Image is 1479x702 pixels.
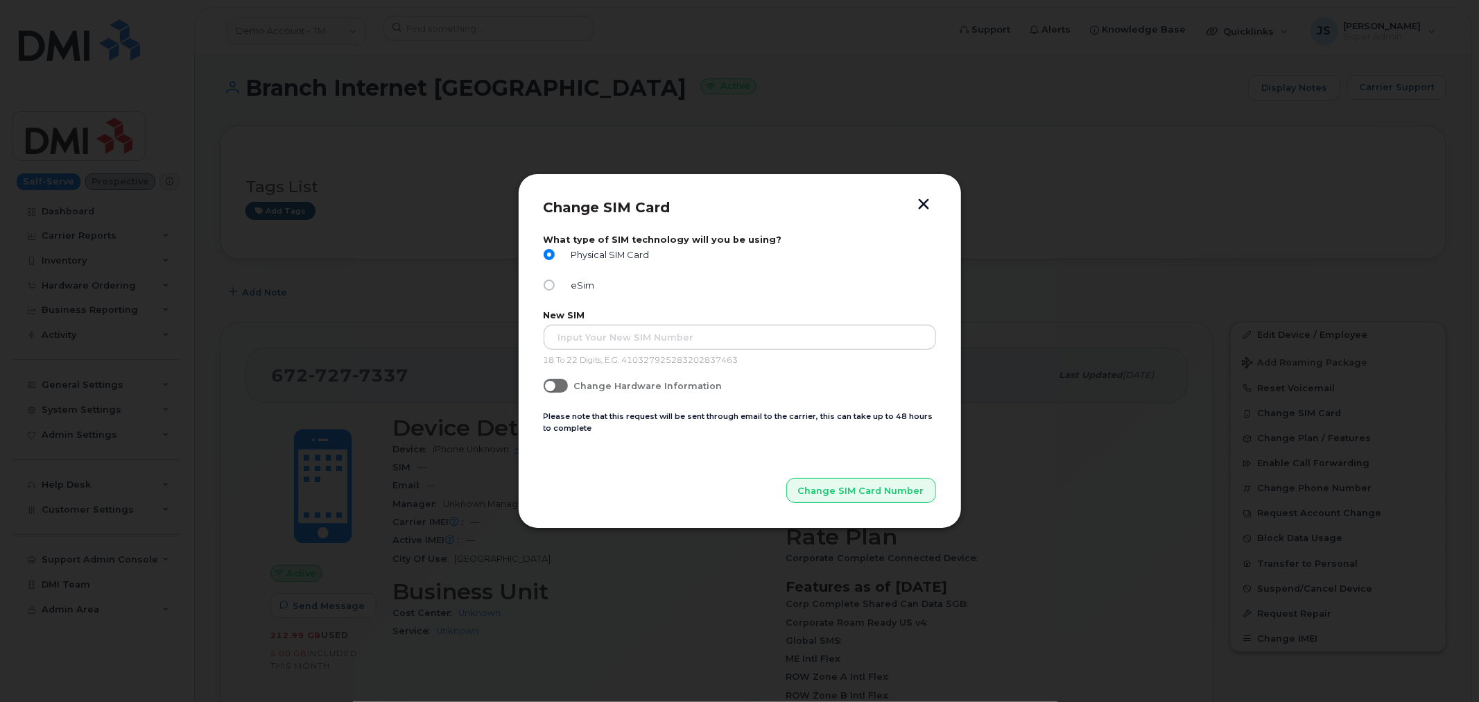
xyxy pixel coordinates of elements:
[544,310,936,320] label: New SIM
[544,325,936,350] input: Input Your New SIM Number
[544,280,555,291] input: eSim
[798,484,924,497] span: Change SIM Card Number
[786,478,936,503] button: Change SIM Card Number
[566,280,595,291] span: eSim
[544,249,555,260] input: Physical SIM Card
[1419,642,1469,692] iframe: Messenger Launcher
[544,379,555,390] input: Change Hardware Information
[544,355,936,366] p: 18 To 22 Digits, E.G. 410327925283202837463
[566,250,650,260] span: Physical SIM Card
[573,381,722,391] span: Change Hardware Information
[544,234,936,245] label: What type of SIM technology will you be using?
[544,411,933,433] small: Please note that this request will be sent through email to the carrier, this can take up to 48 h...
[544,199,671,216] span: Change SIM Card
